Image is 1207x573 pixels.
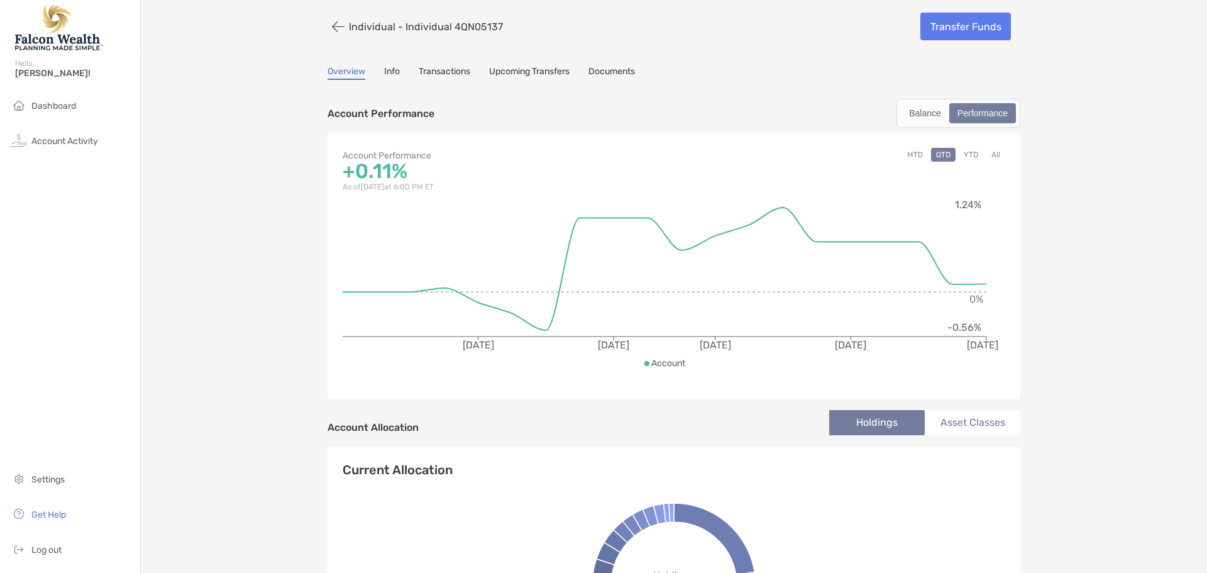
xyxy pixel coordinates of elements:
[15,5,103,50] img: Falcon Wealth Planning Logo
[700,339,731,351] tspan: [DATE]
[931,148,956,162] button: QTD
[11,542,26,557] img: logout icon
[11,471,26,486] img: settings icon
[489,66,570,80] a: Upcoming Transfers
[31,136,98,147] span: Account Activity
[896,99,1020,128] div: segmented control
[343,148,674,164] p: Account Performance
[902,104,948,122] div: Balance
[419,66,470,80] a: Transactions
[920,13,1011,40] a: Transfer Funds
[349,21,503,33] p: Individual - Individual 4QN05137
[31,509,66,520] span: Get Help
[947,321,981,333] tspan: -0.56%
[835,339,866,351] tspan: [DATE]
[11,97,26,113] img: household icon
[902,148,928,162] button: MTD
[967,339,998,351] tspan: [DATE]
[343,164,674,179] p: +0.11%
[925,410,1020,435] li: Asset Classes
[11,506,26,521] img: get-help icon
[588,66,635,80] a: Documents
[343,462,453,477] h4: Current Allocation
[384,66,400,80] a: Info
[463,339,494,351] tspan: [DATE]
[31,101,76,111] span: Dashboard
[11,133,26,148] img: activity icon
[31,545,62,555] span: Log out
[328,106,434,121] p: Account Performance
[651,355,685,371] p: Account
[15,68,133,79] span: [PERSON_NAME]!
[328,66,365,80] a: Overview
[31,474,65,485] span: Settings
[955,199,981,211] tspan: 1.24%
[328,421,419,433] h4: Account Allocation
[986,148,1005,162] button: All
[969,293,983,305] tspan: 0%
[959,148,983,162] button: YTD
[343,179,674,195] p: As of [DATE] at 6:00 PM ET
[829,410,925,435] li: Holdings
[598,339,629,351] tspan: [DATE]
[951,104,1015,122] div: Performance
